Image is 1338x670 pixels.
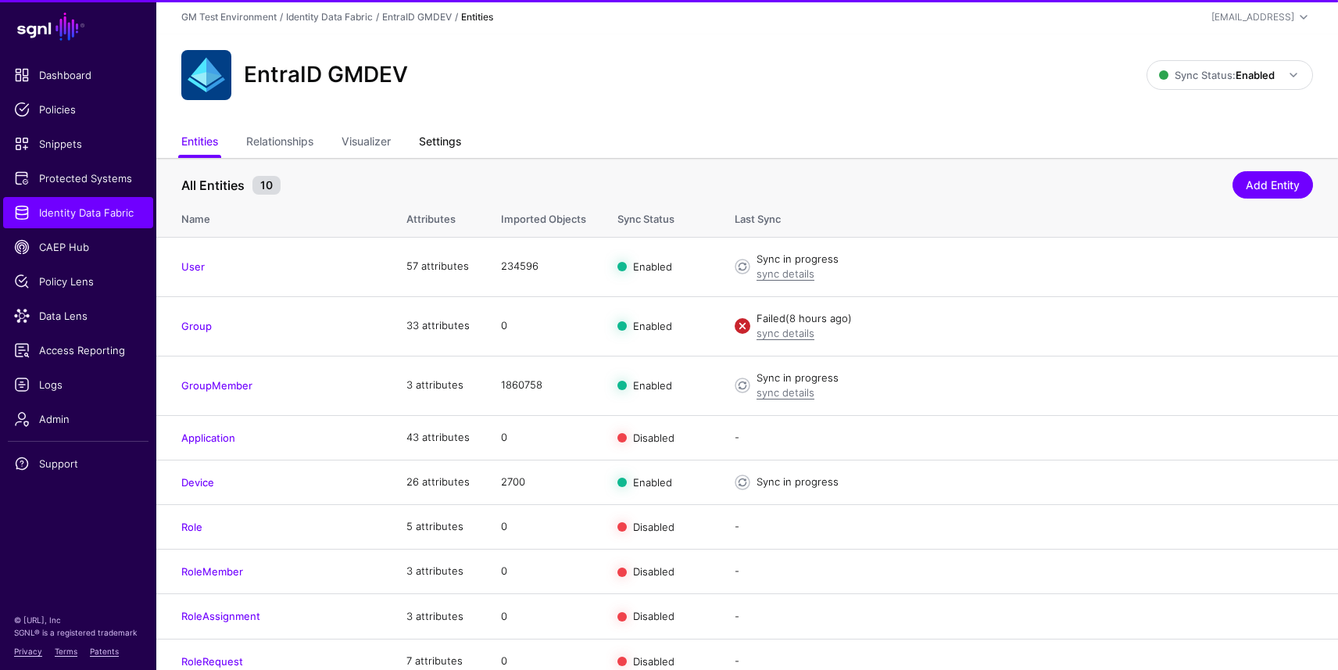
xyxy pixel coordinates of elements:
[391,504,485,549] td: 5 attributes
[633,610,674,622] span: Disabled
[633,475,672,488] span: Enabled
[14,342,142,358] span: Access Reporting
[181,610,260,622] a: RoleAssignment
[391,296,485,356] td: 33 attributes
[181,128,218,158] a: Entities
[181,655,243,668] a: RoleRequest
[735,520,739,532] app-datasources-item-entities-syncstatus: -
[757,371,1313,386] div: Sync in progress
[55,647,77,656] a: Terms
[14,614,142,626] p: © [URL], Inc
[14,456,142,471] span: Support
[757,311,1313,327] div: Failed (8 hours ago)
[14,411,142,427] span: Admin
[14,308,142,324] span: Data Lens
[14,239,142,255] span: CAEP Hub
[181,476,214,489] a: Device
[3,163,153,194] a: Protected Systems
[485,237,602,296] td: 234596
[757,252,1313,267] div: Sync in progress
[286,11,373,23] a: Identity Data Fabric
[3,197,153,228] a: Identity Data Fabric
[633,565,674,578] span: Disabled
[633,654,674,667] span: Disabled
[452,10,461,24] div: /
[382,11,452,23] a: EntraID GMDEV
[391,237,485,296] td: 57 attributes
[461,11,493,23] strong: Entities
[244,62,408,88] h2: EntraID GMDEV
[156,196,391,237] th: Name
[3,403,153,435] a: Admin
[14,274,142,289] span: Policy Lens
[3,335,153,366] a: Access Reporting
[735,610,739,622] app-datasources-item-entities-syncstatus: -
[719,196,1338,237] th: Last Sync
[485,296,602,356] td: 0
[391,196,485,237] th: Attributes
[1232,171,1313,199] a: Add Entity
[391,356,485,415] td: 3 attributes
[735,654,739,667] app-datasources-item-entities-syncstatus: -
[3,94,153,125] a: Policies
[485,356,602,415] td: 1860758
[277,10,286,24] div: /
[181,320,212,332] a: Group
[90,647,119,656] a: Patents
[14,647,42,656] a: Privacy
[391,550,485,594] td: 3 attributes
[14,626,142,639] p: SGNL® is a registered trademark
[252,176,281,195] small: 10
[3,231,153,263] a: CAEP Hub
[391,594,485,639] td: 3 attributes
[485,196,602,237] th: Imported Objects
[14,67,142,83] span: Dashboard
[9,9,147,44] a: SGNL
[633,260,672,273] span: Enabled
[485,504,602,549] td: 0
[181,379,252,392] a: GroupMember
[3,266,153,297] a: Policy Lens
[181,260,205,273] a: User
[485,415,602,460] td: 0
[391,460,485,504] td: 26 attributes
[14,205,142,220] span: Identity Data Fabric
[1236,69,1275,81] strong: Enabled
[735,431,739,443] app-datasources-item-entities-syncstatus: -
[14,377,142,392] span: Logs
[181,11,277,23] a: GM Test Environment
[757,267,814,280] a: sync details
[3,59,153,91] a: Dashboard
[757,475,1313,490] div: Sync in progress
[177,176,249,195] span: All Entities
[602,196,719,237] th: Sync Status
[181,521,202,533] a: Role
[633,431,674,443] span: Disabled
[633,521,674,533] span: Disabled
[1159,69,1275,81] span: Sync Status:
[14,102,142,117] span: Policies
[1211,10,1294,24] div: [EMAIL_ADDRESS]
[633,379,672,392] span: Enabled
[633,320,672,332] span: Enabled
[14,170,142,186] span: Protected Systems
[181,432,235,444] a: Application
[485,460,602,504] td: 2700
[14,136,142,152] span: Snippets
[757,327,814,339] a: sync details
[246,128,313,158] a: Relationships
[373,10,382,24] div: /
[419,128,461,158] a: Settings
[391,415,485,460] td: 43 attributes
[757,386,814,399] a: sync details
[735,564,739,577] app-datasources-item-entities-syncstatus: -
[3,369,153,400] a: Logs
[342,128,391,158] a: Visualizer
[181,565,243,578] a: RoleMember
[485,594,602,639] td: 0
[485,550,602,594] td: 0
[3,300,153,331] a: Data Lens
[181,50,231,100] img: svg+xml;base64,PHN2ZyB3aWR0aD0iNjQiIGhlaWdodD0iNjQiIHZpZXdCb3g9IjAgMCA2NCA2NCIgZmlsbD0ibm9uZSIgeG...
[3,128,153,159] a: Snippets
